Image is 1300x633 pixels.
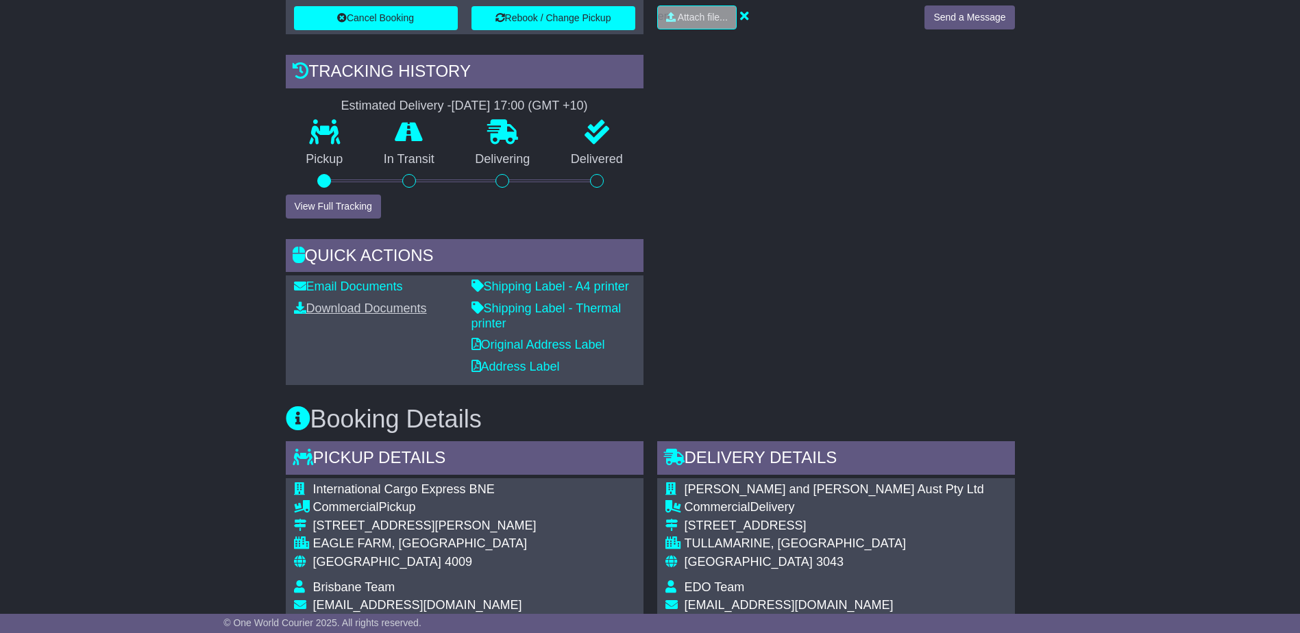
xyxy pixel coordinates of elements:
[286,239,643,276] div: Quick Actions
[313,500,379,514] span: Commercial
[223,617,421,628] span: © One World Courier 2025. All rights reserved.
[313,598,522,612] span: [EMAIL_ADDRESS][DOMAIN_NAME]
[363,152,455,167] p: In Transit
[471,6,635,30] button: Rebook / Change Pickup
[313,580,395,594] span: Brisbane Team
[455,152,551,167] p: Delivering
[471,301,622,330] a: Shipping Label - Thermal printer
[924,5,1014,29] button: Send a Message
[313,536,537,551] div: EAGLE FARM, [GEOGRAPHIC_DATA]
[286,55,643,92] div: Tracking history
[685,555,813,569] span: [GEOGRAPHIC_DATA]
[313,555,441,569] span: [GEOGRAPHIC_DATA]
[313,500,537,515] div: Pickup
[471,280,629,293] a: Shipping Label - A4 printer
[816,555,844,569] span: 3043
[685,500,750,514] span: Commercial
[471,360,560,373] a: Address Label
[294,6,458,30] button: Cancel Booking
[685,500,984,515] div: Delivery
[471,338,605,351] a: Original Address Label
[685,598,894,612] span: [EMAIL_ADDRESS][DOMAIN_NAME]
[294,280,403,293] a: Email Documents
[313,519,537,534] div: [STREET_ADDRESS][PERSON_NAME]
[685,482,984,496] span: [PERSON_NAME] and [PERSON_NAME] Aust Pty Ltd
[286,441,643,478] div: Pickup Details
[685,536,984,551] div: TULLAMARINE, [GEOGRAPHIC_DATA]
[685,580,745,594] span: EDO Team
[286,152,364,167] p: Pickup
[286,406,1015,433] h3: Booking Details
[286,195,381,219] button: View Full Tracking
[657,441,1015,478] div: Delivery Details
[685,519,984,534] div: [STREET_ADDRESS]
[445,555,472,569] span: 4009
[452,99,588,114] div: [DATE] 17:00 (GMT +10)
[294,301,427,315] a: Download Documents
[286,99,643,114] div: Estimated Delivery -
[550,152,643,167] p: Delivered
[313,482,495,496] span: International Cargo Express BNE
